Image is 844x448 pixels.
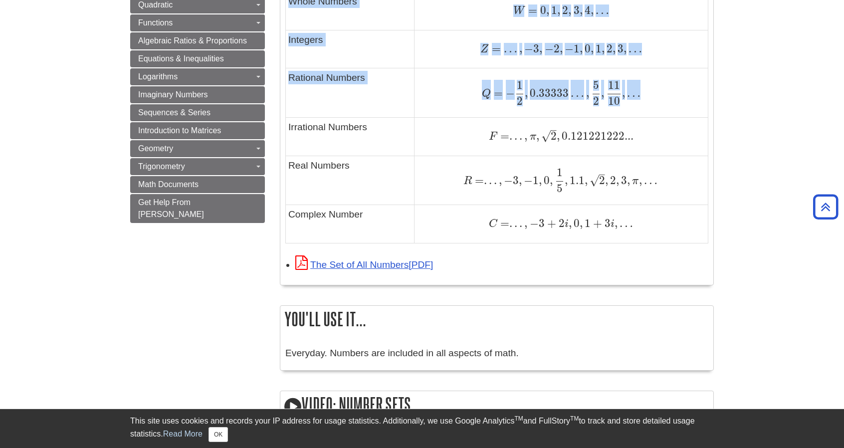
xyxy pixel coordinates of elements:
[557,3,560,17] span: ,
[497,174,502,187] span: ,
[130,140,265,157] a: Geometry
[286,117,415,156] td: Irrational Numbers
[580,42,583,55] span: ,
[593,94,599,108] span: 2
[542,174,550,187] span: 0
[491,86,503,100] span: =
[286,30,415,68] td: Integers
[130,158,265,175] a: Trigonometry
[522,174,533,187] span: −
[522,42,533,55] span: −
[613,42,616,55] span: ,
[482,88,491,99] span: Q
[138,0,173,9] span: Quadratic
[536,129,539,143] span: ,
[580,217,583,230] span: ,
[502,174,513,187] span: −
[539,174,542,187] span: ,
[525,86,528,100] span: ,
[585,174,588,187] span: ,
[138,72,178,81] span: Logarithms
[512,129,517,143] span: .
[517,217,522,230] span: .
[522,129,527,143] span: ,
[542,42,553,55] span: −
[517,129,522,143] span: .
[463,176,472,187] span: R
[594,42,602,55] span: 1
[513,174,519,187] span: 3
[599,174,605,187] span: 2
[513,5,525,16] span: W
[605,174,608,187] span: ,
[480,44,489,55] span: Z
[569,86,584,100] span: …
[541,129,551,143] span: √
[163,430,203,438] a: Read More
[138,126,221,135] span: Introduction to Matrices
[527,217,538,230] span: −
[568,3,571,17] span: ,
[619,174,627,187] span: 3
[599,168,605,181] span: –
[569,217,572,230] span: ,
[591,217,602,230] span: +
[574,42,580,55] span: 1
[280,306,713,332] h2: You'll use it...
[584,86,589,100] span: ,
[295,259,433,270] a: Link opens in new window
[583,42,591,55] span: 0
[608,94,620,108] span: 10
[563,42,574,55] span: −
[130,122,265,139] a: Introduction to Matrices
[571,3,579,17] span: 3
[601,86,604,100] span: ,
[546,3,549,17] span: ,
[512,217,517,230] span: .
[565,174,568,187] span: ,
[527,131,536,142] span: π
[550,174,553,187] span: ,
[616,174,619,187] span: ,
[209,427,228,442] button: Close
[138,36,247,45] span: Algebraic Ratios & Proportions
[611,219,615,229] span: i
[130,415,714,442] div: This site uses cookies and records your IP address for usage statistics. Additionally, we use Goo...
[580,3,583,17] span: ,
[489,131,497,142] span: F
[138,198,204,219] span: Get Help From [PERSON_NAME]
[594,3,609,17] span: …
[627,174,630,187] span: ,
[642,174,657,187] span: …
[572,217,580,230] span: 0
[627,42,642,55] span: …
[539,217,545,230] span: 3
[630,176,638,187] span: π
[130,86,265,103] a: Imaginary Numbers
[286,156,415,205] td: Real Numbers
[130,194,265,223] a: Get Help From [PERSON_NAME]
[501,42,517,55] span: …
[286,205,415,243] td: Complex Number
[503,86,515,100] span: −
[570,415,579,422] sup: TM
[528,86,569,100] span: 0.33333
[130,50,265,67] a: Equations & Inequalities
[285,346,708,361] p: Everyday. Numbers are included in all aspects of math.
[130,176,265,193] a: Math Documents
[551,129,557,143] span: 2
[138,108,211,117] span: Sequences & Series
[568,174,585,187] span: 1.1
[484,174,487,187] span: .
[517,94,523,108] span: 2
[557,182,563,195] span: 5
[138,54,224,63] span: Equations & Inequalities
[497,217,509,230] span: =
[533,42,539,55] span: 3
[130,68,265,85] a: Logarithms
[602,42,605,55] span: ,
[489,219,497,229] span: C
[551,123,557,137] span: –
[560,3,568,17] span: 2
[130,14,265,31] a: Functions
